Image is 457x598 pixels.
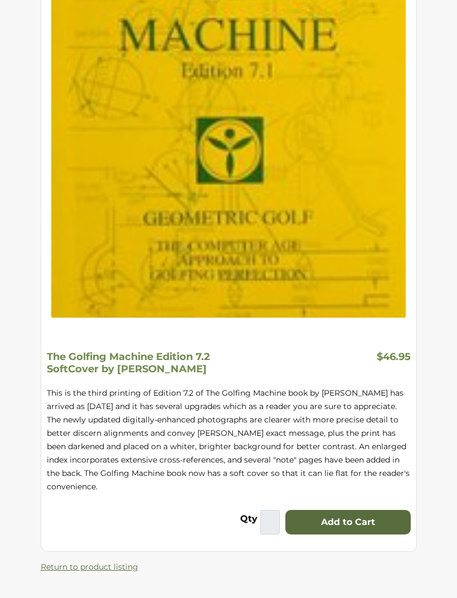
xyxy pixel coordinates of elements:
h3: $46.95 [377,351,411,367]
label: Qty [240,512,257,529]
p: This is the third printing of Edition 7.2 of The Golfing Machine book by [PERSON_NAME] has arrive... [47,386,411,493]
h5: The Golfing Machine Edition 7.2 SoftCover by [PERSON_NAME] [47,351,210,375]
button: Add to Cart [285,510,411,534]
a: Return to product listing [41,562,138,572]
